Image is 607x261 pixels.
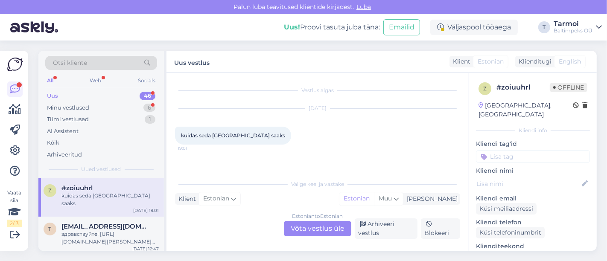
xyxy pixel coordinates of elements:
[476,139,590,148] p: Kliendi tag'id
[550,83,587,92] span: Offline
[181,132,285,139] span: kuidas seda [GEOGRAPHIC_DATA] saaks
[175,104,460,112] div: [DATE]
[61,223,150,230] span: timur.kozlov@gmail.com
[554,20,592,27] div: Tarmoi
[538,21,550,33] div: T
[143,104,155,112] div: 6
[476,127,590,134] div: Kliendi info
[49,226,52,232] span: t
[284,22,380,32] div: Proovi tasuta juba täna:
[47,139,59,147] div: Kõik
[483,85,487,92] span: z
[383,19,420,35] button: Emailid
[175,180,460,188] div: Valige keel ja vastake
[430,20,518,35] div: Väljaspool tööaega
[47,127,79,136] div: AI Assistent
[7,189,22,227] div: Vaata siia
[145,115,155,124] div: 1
[476,194,590,203] p: Kliendi email
[554,20,602,34] a: TarmoiBaltimpeks OÜ
[133,207,159,214] div: [DATE] 19:01
[292,212,343,220] div: Estonian to Estonian
[476,242,590,251] p: Klienditeekond
[82,165,121,173] span: Uued vestlused
[178,145,210,151] span: 19:01
[421,218,460,239] div: Blokeeri
[88,75,103,86] div: Web
[61,230,159,246] div: здравствуйте! [URL][DOMAIN_NAME][PERSON_NAME] Telli kohe [PERSON_NAME] [PERSON_NAME] juba [DATE] ...
[476,218,590,227] p: Kliendi telefon
[476,203,537,215] div: Küsi meiliaadressi
[47,115,89,124] div: Tiimi vestlused
[559,57,581,66] span: English
[496,82,550,93] div: # zoiuuhrl
[136,75,157,86] div: Socials
[403,194,458,203] div: [PERSON_NAME]
[284,221,351,236] div: Võta vestlus üle
[515,57,552,66] div: Klienditugi
[45,75,55,86] div: All
[379,194,392,202] span: Muu
[355,218,417,239] div: Arhiveeri vestlus
[7,58,23,71] img: Askly Logo
[449,57,470,66] div: Klient
[478,57,504,66] span: Estonian
[61,184,93,192] span: #zoiuuhrl
[476,150,590,163] input: Lisa tag
[132,246,159,252] div: [DATE] 12:47
[175,87,460,94] div: Vestlus algas
[554,27,592,34] div: Baltimpeks OÜ
[476,227,545,238] div: Küsi telefoninumbrit
[175,194,196,203] div: Klient
[140,92,155,100] div: 46
[7,220,22,227] div: 2 / 3
[203,194,229,203] span: Estonian
[284,23,300,31] b: Uus!
[53,58,87,67] span: Otsi kliente
[479,101,573,119] div: [GEOGRAPHIC_DATA], [GEOGRAPHIC_DATA]
[47,104,89,112] div: Minu vestlused
[354,3,374,11] span: Luba
[47,92,58,100] div: Uus
[476,166,590,175] p: Kliendi nimi
[48,187,52,194] span: z
[339,192,374,205] div: Estonian
[174,56,210,67] label: Uus vestlus
[61,192,159,207] div: kuidas seda [GEOGRAPHIC_DATA] saaks
[47,151,82,159] div: Arhiveeritud
[476,179,580,188] input: Lisa nimi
